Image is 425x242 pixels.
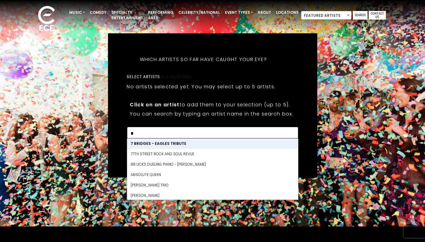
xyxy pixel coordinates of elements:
a: Performing Arts [146,7,176,23]
a: Search [353,11,367,20]
a: Specialty Entertainment [109,7,146,23]
h5: Which artists so far have caught your eye? [127,49,280,71]
li: [PERSON_NAME] Trio [127,180,298,190]
li: 77th Street Rock and Soul Revue [127,149,298,159]
a: Locations [274,7,301,18]
strong: Click on an artist [130,101,179,108]
li: [PERSON_NAME] [127,190,298,201]
a: Celebrity/National [176,7,222,18]
span: Featured Artists [301,11,352,20]
label: Select artists [127,74,191,79]
img: ece_new_logo_whitev2-1.png [31,4,62,34]
p: to add them to your selection (up to 5). [130,101,295,108]
li: Absolute Queen [127,170,298,180]
a: Event Types [222,7,255,18]
p: You can search by typing an artist name in the search box. [130,110,295,118]
li: 88 Licks Dueling Piano - [PERSON_NAME] [127,159,298,170]
textarea: Search [131,131,294,136]
span: Featured Artists [301,11,351,20]
a: About [255,7,274,18]
li: 7 Bridges - Eagles Tribute [127,138,298,149]
a: Contact Us [369,11,386,20]
a: Music [67,7,87,18]
a: Comedy [87,7,109,18]
span: (0/5 selected) [160,74,192,79]
p: No artists selected yet. You may select up to 5 artists. [127,83,275,90]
